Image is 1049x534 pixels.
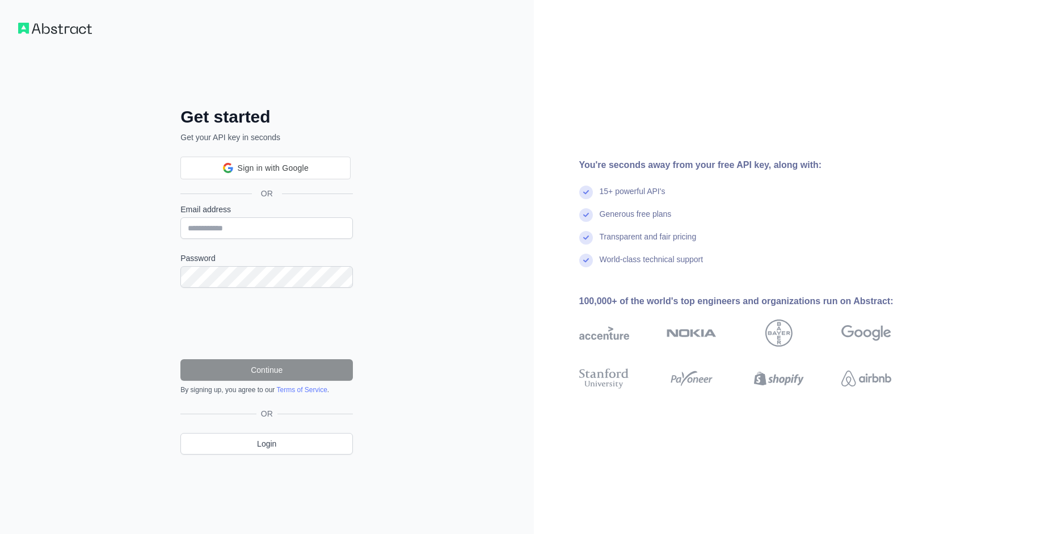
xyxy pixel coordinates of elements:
iframe: reCAPTCHA [180,301,353,346]
a: Login [180,433,353,455]
div: 100,000+ of the world's top engineers and organizations run on Abstract: [579,295,928,308]
img: payoneer [667,366,717,391]
img: shopify [754,366,804,391]
div: World-class technical support [600,254,703,276]
button: Continue [180,359,353,381]
a: Terms of Service [276,386,327,394]
span: Sign in with Google [238,162,309,174]
div: Sign in with Google [180,157,351,179]
p: Get your API key in seconds [180,132,353,143]
img: Workflow [18,23,92,34]
img: check mark [579,231,593,245]
div: By signing up, you agree to our . [180,385,353,394]
img: google [841,319,891,347]
div: Generous free plans [600,208,672,231]
label: Password [180,253,353,264]
img: nokia [667,319,717,347]
div: 15+ powerful API's [600,186,665,208]
img: check mark [579,208,593,222]
label: Email address [180,204,353,215]
h2: Get started [180,107,353,127]
img: check mark [579,186,593,199]
img: bayer [765,319,793,347]
img: accenture [579,319,629,347]
div: Transparent and fair pricing [600,231,697,254]
img: check mark [579,254,593,267]
span: OR [256,408,277,419]
div: You're seconds away from your free API key, along with: [579,158,928,172]
img: airbnb [841,366,891,391]
img: stanford university [579,366,629,391]
span: OR [252,188,282,199]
